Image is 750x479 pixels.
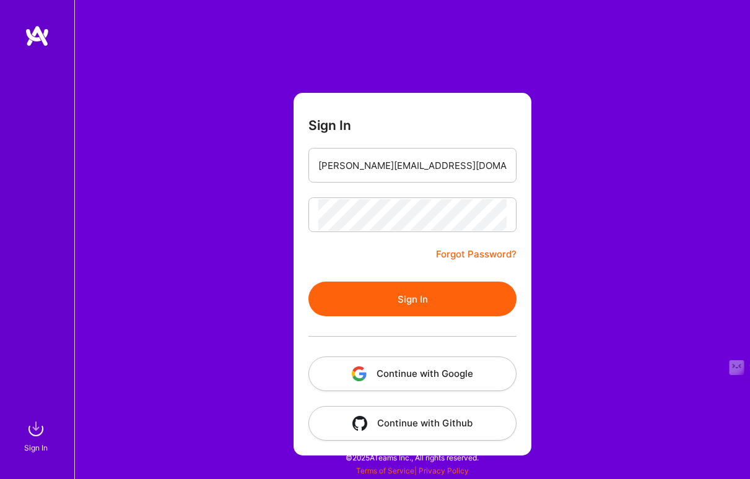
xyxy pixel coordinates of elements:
img: sign in [24,416,48,441]
img: icon [352,416,367,431]
button: Sign In [308,282,517,316]
input: Email... [318,150,507,181]
button: Continue with Google [308,356,517,391]
button: Continue with Github [308,406,517,441]
h3: Sign In [308,118,351,133]
a: Privacy Policy [419,466,469,475]
a: sign inSign In [26,416,48,454]
img: icon [352,366,367,381]
img: logo [25,25,50,47]
a: Terms of Service [356,466,414,475]
div: Sign In [24,441,48,454]
span: | [356,466,469,475]
div: © 2025 ATeams Inc., All rights reserved. [74,442,750,473]
a: Forgot Password? [436,247,517,262]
